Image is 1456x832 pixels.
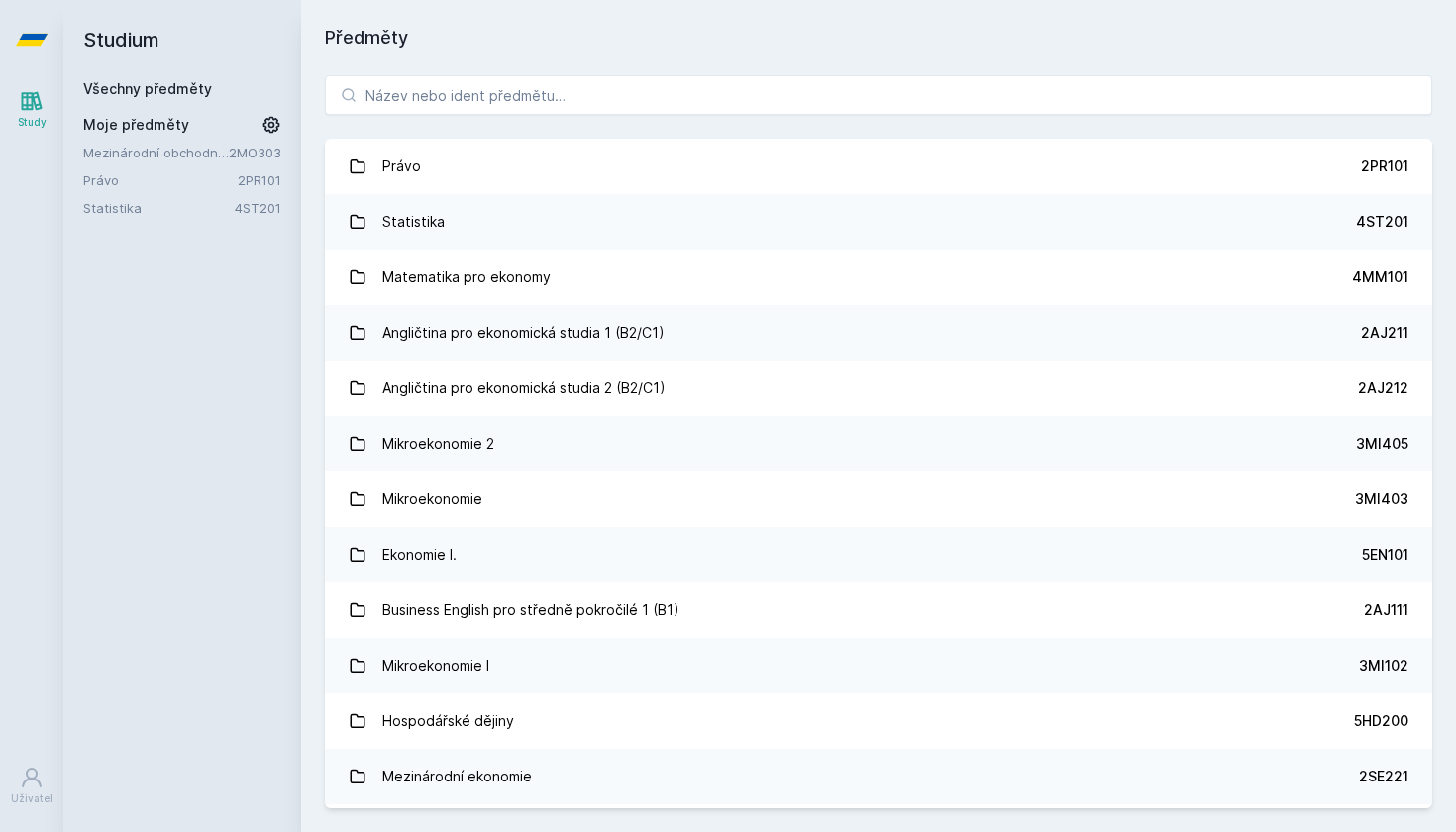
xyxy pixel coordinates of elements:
div: Uživatel [11,791,52,806]
a: Všechny předměty [83,80,212,97]
div: 5HD200 [1354,711,1408,731]
input: Název nebo ident předmětu… [325,75,1432,115]
a: Matematika pro ekonomy 4MM101 [325,250,1432,305]
a: 4ST201 [235,200,281,216]
a: Právo 2PR101 [325,139,1432,194]
div: 2AJ211 [1361,323,1408,343]
a: Mezinárodní ekonomie 2SE221 [325,749,1432,804]
div: Mikroekonomie [382,479,482,519]
span: Moje předměty [83,115,189,135]
div: Ekonomie I. [382,535,457,574]
div: 2AJ212 [1358,378,1408,398]
a: Hospodářské dějiny 5HD200 [325,693,1432,749]
div: Statistika [382,202,445,242]
a: Statistika 4ST201 [325,194,1432,250]
div: 3MI102 [1359,656,1408,676]
a: 2MO303 [229,145,281,160]
div: Mezinárodní ekonomie [382,757,532,796]
a: Study [4,79,59,140]
div: Právo [382,147,421,186]
div: 4ST201 [1356,212,1408,232]
a: Ekonomie I. 5EN101 [325,527,1432,582]
a: Mikroekonomie I 3MI102 [325,638,1432,693]
div: Study [18,115,47,130]
a: Uživatel [4,756,59,816]
div: 3MI403 [1355,489,1408,509]
div: 4MM101 [1352,267,1408,287]
div: 2SE221 [1359,767,1408,786]
div: Business English pro středně pokročilé 1 (B1) [382,590,679,630]
div: Mikroekonomie 2 [382,424,494,464]
div: 2AJ111 [1364,600,1408,620]
div: 5EN101 [1362,545,1408,565]
a: Angličtina pro ekonomická studia 2 (B2/C1) 2AJ212 [325,361,1432,416]
a: Mezinárodní obchodní jednání a protokol [83,143,229,162]
div: Angličtina pro ekonomická studia 1 (B2/C1) [382,313,665,353]
div: 2PR101 [1361,156,1408,176]
a: Business English pro středně pokročilé 1 (B1) 2AJ111 [325,582,1432,638]
a: 2PR101 [238,172,281,188]
h1: Předměty [325,24,1432,52]
a: Mikroekonomie 3MI403 [325,471,1432,527]
div: Mikroekonomie I [382,646,489,685]
a: Statistika [83,198,235,218]
div: Matematika pro ekonomy [382,258,551,297]
a: Mikroekonomie 2 3MI405 [325,416,1432,471]
div: Angličtina pro ekonomická studia 2 (B2/C1) [382,368,666,408]
div: 3MI405 [1356,434,1408,454]
a: Angličtina pro ekonomická studia 1 (B2/C1) 2AJ211 [325,305,1432,361]
a: Právo [83,170,238,190]
div: Hospodářské dějiny [382,701,514,741]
